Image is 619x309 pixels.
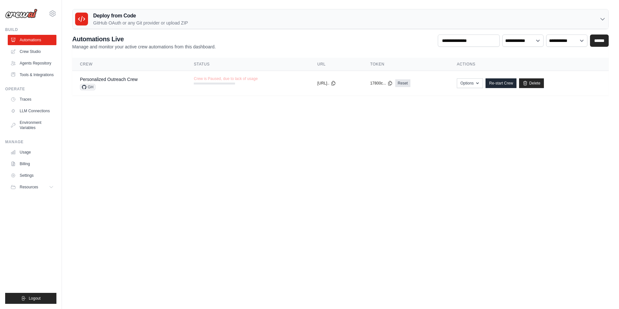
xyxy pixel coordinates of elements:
span: Crew is Paused, due to lack of usage [194,76,258,81]
a: Automations [8,35,56,45]
span: GH [80,84,95,90]
a: Delete [519,78,544,88]
a: Tools & Integrations [8,70,56,80]
p: Manage and monitor your active crew automations from this dashboard. [72,44,216,50]
a: Crew Studio [8,46,56,57]
button: Resources [8,182,56,192]
a: Reset [395,79,410,87]
span: Logout [29,296,41,301]
a: Billing [8,159,56,169]
iframe: Chat Widget [587,278,619,309]
span: Resources [20,184,38,190]
th: Token [362,58,449,71]
th: Status [186,58,309,71]
a: Traces [8,94,56,105]
div: Operate [5,86,56,92]
a: Usage [8,147,56,157]
div: Build [5,27,56,32]
a: Environment Variables [8,117,56,133]
a: Agents Repository [8,58,56,68]
th: Actions [449,58,609,71]
button: Options [457,78,483,88]
a: LLM Connections [8,106,56,116]
p: GitHub OAuth or any Git provider or upload ZIP [93,20,188,26]
th: Crew [72,58,186,71]
button: 17800c... [370,81,392,86]
a: Personalized Outreach Crew [80,77,138,82]
img: Logo [5,9,37,18]
h2: Automations Live [72,35,216,44]
button: Logout [5,293,56,304]
h3: Deploy from Code [93,12,188,20]
th: URL [309,58,362,71]
div: Manage [5,139,56,145]
a: Re-start Crew [486,78,516,88]
a: Settings [8,170,56,181]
